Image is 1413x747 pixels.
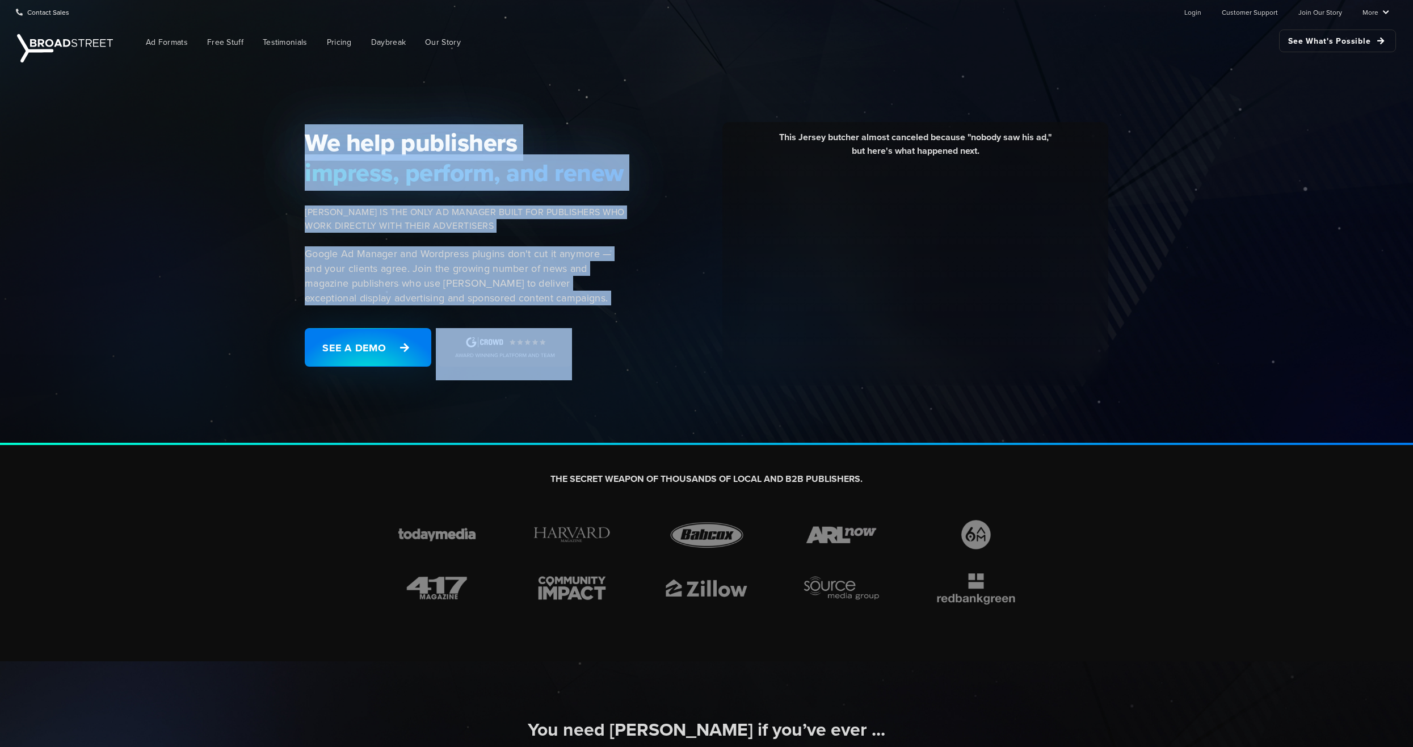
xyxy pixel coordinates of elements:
img: brand-icon [390,517,484,552]
a: See a Demo [305,328,431,367]
a: Pricing [318,30,360,55]
a: Join Our Story [1298,1,1342,23]
span: Ad Formats [146,36,188,48]
a: Testimonials [254,30,316,55]
a: Login [1184,1,1201,23]
img: brand-icon [794,570,889,606]
img: Broadstreet | The Ad Manager for Small Publishers [17,34,113,62]
span: impress, perform, and renew [305,158,625,187]
img: brand-icon [525,570,619,606]
a: Customer Support [1222,1,1278,23]
nav: Main [119,24,1396,61]
div: This Jersey butcher almost canceled because "nobody saw his ad," but here's what happened next. [731,131,1100,166]
a: Free Stuff [199,30,252,55]
a: Our Story [417,30,469,55]
span: We help publishers [305,128,625,157]
a: More [1362,1,1389,23]
img: brand-icon [659,570,754,606]
a: Contact Sales [16,1,69,23]
h2: THE SECRET WEAPON OF THOUSANDS OF LOCAL AND B2B PUBLISHERS. [390,473,1023,485]
img: brand-icon [659,517,754,552]
iframe: YouTube video player [731,166,1100,373]
span: Daybreak [371,36,406,48]
span: [PERSON_NAME] IS THE ONLY AD MANAGER BUILT FOR PUBLISHERS WHO WORK DIRECTLY WITH THEIR ADVERTISERS [305,205,625,233]
span: Testimonials [263,36,308,48]
a: See What's Possible [1279,30,1396,52]
img: brand-icon [525,517,619,552]
img: brand-icon [929,570,1023,606]
a: Ad Formats [137,30,196,55]
img: brand-icon [794,517,889,552]
span: Pricing [327,36,352,48]
h2: You need [PERSON_NAME] if you’ve ever ... [390,718,1023,742]
img: brand-icon [390,570,484,606]
span: Our Story [425,36,461,48]
a: Daybreak [363,30,414,55]
img: brand-icon [929,517,1023,552]
span: Free Stuff [207,36,243,48]
p: Google Ad Manager and Wordpress plugins don't cut it anymore — and your clients agree. Join the g... [305,246,625,305]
